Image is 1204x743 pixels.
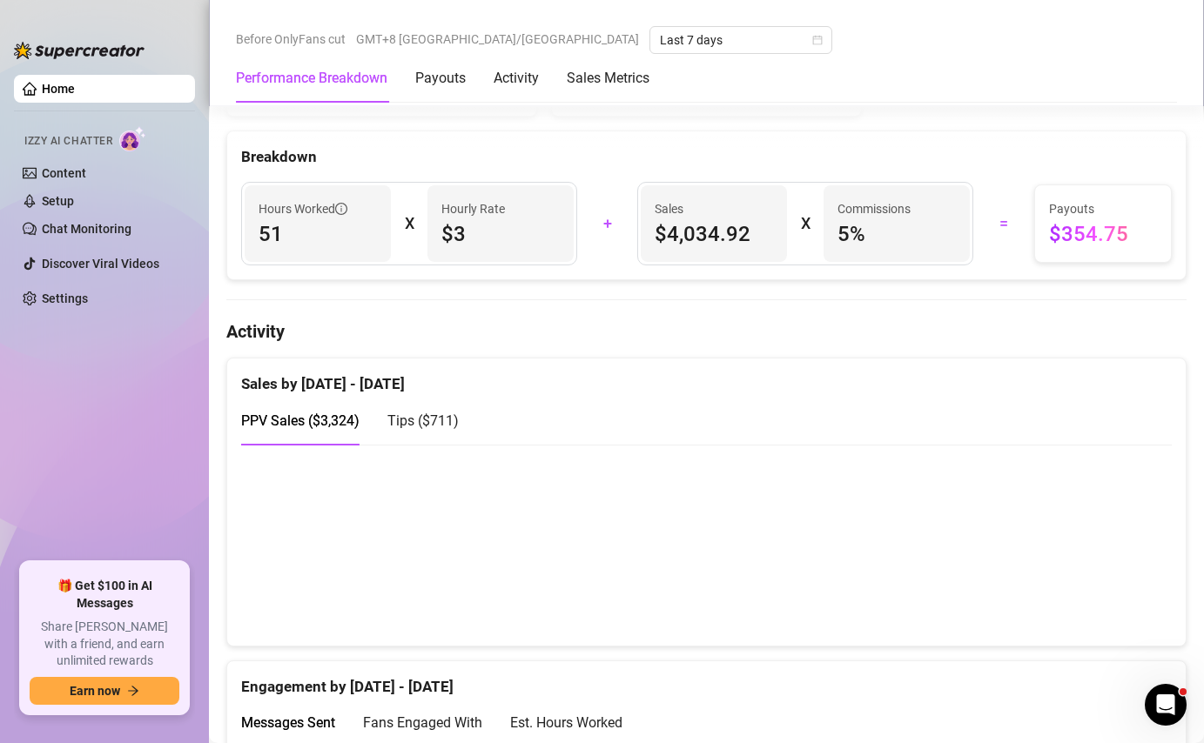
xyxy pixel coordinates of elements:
[42,222,131,236] a: Chat Monitoring
[387,412,459,429] span: Tips ( $711 )
[30,578,179,612] span: 🎁 Get $100 in AI Messages
[30,677,179,705] button: Earn nowarrow-right
[837,220,956,248] span: 5 %
[655,220,773,248] span: $4,034.92
[127,685,139,697] span: arrow-right
[236,68,387,89] div: Performance Breakdown
[241,661,1172,699] div: Engagement by [DATE] - [DATE]
[510,712,622,733] div: Est. Hours Worked
[837,199,911,218] article: Commissions
[1049,199,1157,218] span: Payouts
[42,257,159,271] a: Discover Viral Videos
[363,714,482,731] span: Fans Engaged With
[567,68,649,89] div: Sales Metrics
[42,82,75,96] a: Home
[30,619,179,670] span: Share [PERSON_NAME] with a friend, and earn unlimited rewards
[812,35,823,45] span: calendar
[441,220,560,248] span: $3
[1145,684,1187,726] iframe: Intercom live chat
[236,26,346,52] span: Before OnlyFans cut
[984,210,1024,238] div: =
[241,714,335,731] span: Messages Sent
[42,291,88,305] a: Settings
[588,210,628,238] div: +
[226,319,1187,344] h4: Activity
[42,166,86,180] a: Content
[415,68,466,89] div: Payouts
[70,684,120,698] span: Earn now
[241,358,1172,396] div: Sales by [DATE] - [DATE]
[119,126,146,151] img: AI Chatter
[655,199,773,218] span: Sales
[356,26,639,52] span: GMT+8 [GEOGRAPHIC_DATA]/[GEOGRAPHIC_DATA]
[441,199,505,218] article: Hourly Rate
[1049,220,1157,248] span: $354.75
[494,68,539,89] div: Activity
[259,220,377,248] span: 51
[801,210,810,238] div: X
[14,42,145,59] img: logo-BBDzfeDw.svg
[42,194,74,208] a: Setup
[241,412,360,429] span: PPV Sales ( $3,324 )
[335,203,347,215] span: info-circle
[259,199,347,218] span: Hours Worked
[660,27,822,53] span: Last 7 days
[241,145,1172,169] div: Breakdown
[24,133,112,150] span: Izzy AI Chatter
[405,210,414,238] div: X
